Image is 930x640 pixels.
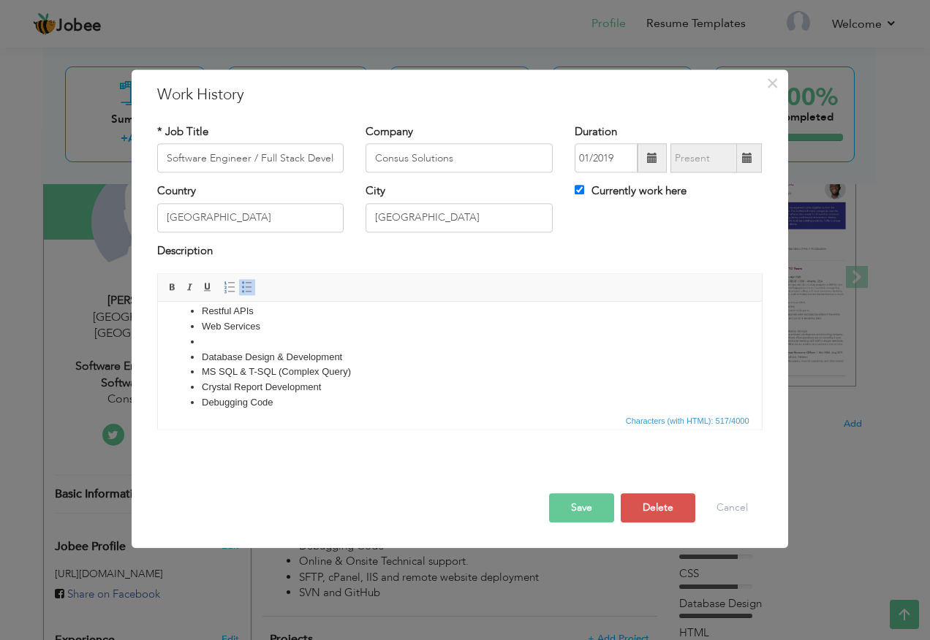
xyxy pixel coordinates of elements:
[366,184,385,199] label: City
[239,280,255,296] a: Insert/Remove Bulleted List
[766,70,779,96] span: ×
[575,184,687,199] label: Currently work here
[165,280,181,296] a: Bold
[575,144,638,173] input: From
[549,494,614,523] button: Save
[157,243,213,259] label: Description
[157,184,196,199] label: Country
[200,280,216,296] a: Underline
[157,124,208,140] label: * Job Title
[366,124,413,140] label: Company
[182,280,198,296] a: Italic
[44,109,560,124] li: Online & Onsite Technical support.
[761,72,785,95] button: Close
[158,302,762,412] iframe: Rich Text Editor, workEditor
[670,144,737,173] input: Present
[702,494,763,523] button: Cancel
[157,84,763,106] h3: Work History
[623,415,754,428] div: Statistics
[575,124,617,140] label: Duration
[222,280,238,296] a: Insert/Remove Numbered List
[623,415,752,428] span: Characters (with HTML): 517/4000
[621,494,695,523] button: Delete
[575,186,584,195] input: Currently work here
